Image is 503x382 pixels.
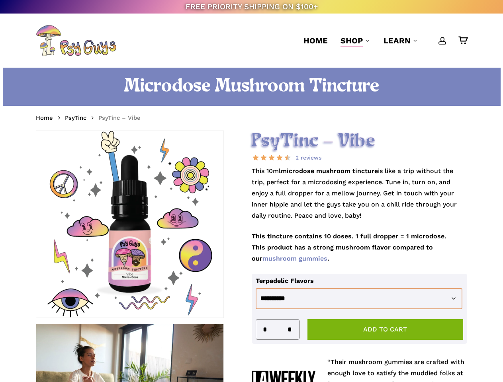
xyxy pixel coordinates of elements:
strong: microdose mushroom tincture [281,167,378,175]
a: PsyTinc [65,114,86,122]
span: PsyTinc – Vibe [98,114,141,121]
span: Home [303,36,328,45]
h2: PsyTinc – Vibe [252,131,468,152]
a: Shop [341,35,371,46]
button: Add to cart [307,319,464,340]
a: Home [36,114,53,122]
strong: This tincture contains 10 doses. 1 full dropper = 1 microdose. [252,232,446,240]
span: Learn [384,36,411,45]
nav: Main Menu [297,14,467,68]
a: mushroom gummies [262,255,327,262]
p: This 10ml is like a trip without the trip, perfect for a microdosing experience. Tune in, turn on... [252,166,468,231]
label: Terpadelic Flavors [256,277,314,285]
a: Home [303,35,328,46]
span: Shop [341,36,363,45]
a: Learn [384,35,419,46]
input: Product quantity [270,320,285,339]
img: PsyGuys [36,25,116,57]
h1: Microdose Mushroom Tincture [36,76,467,98]
strong: This product has a strong mushroom flavor compared to our . [252,244,433,262]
